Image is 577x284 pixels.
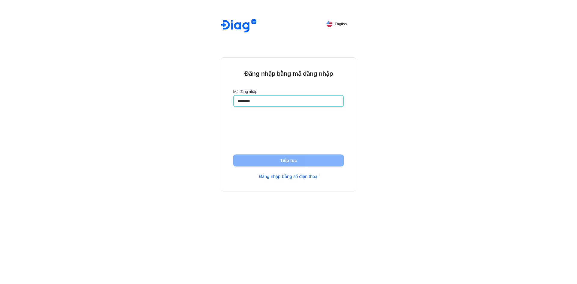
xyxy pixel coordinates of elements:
button: Tiếp tục [233,154,344,166]
img: English [326,21,332,27]
a: Đăng nhập bằng số điện thoại [259,174,318,179]
span: English [335,22,347,26]
button: English [322,19,351,29]
label: Mã đăng nhập [233,90,344,94]
div: Đăng nhập bằng mã đăng nhập [233,70,344,78]
img: logo [221,19,256,33]
iframe: reCAPTCHA [243,119,334,142]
